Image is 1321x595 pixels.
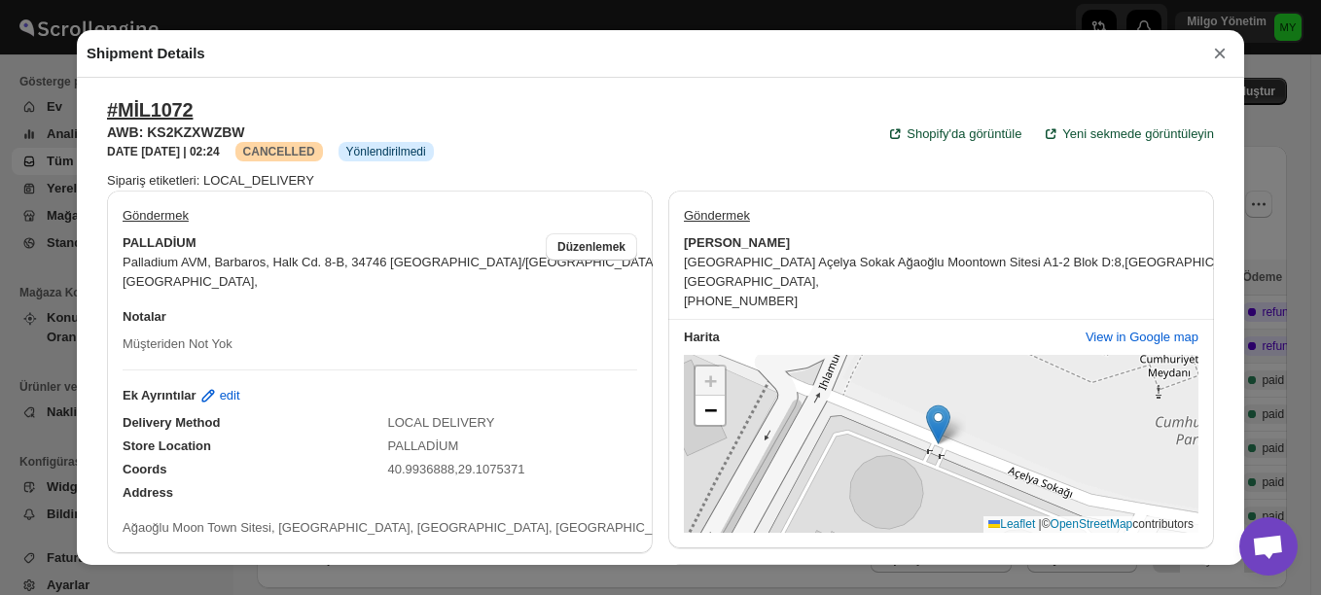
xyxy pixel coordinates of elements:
span: Address [123,485,173,500]
span: [GEOGRAPHIC_DATA] Açelya Sokak Ağaoğlu Moontown Sitesi A1-2 Blok D:8 , [684,255,1125,269]
span: CANCELLED [243,145,315,158]
div: © contributors [983,516,1198,533]
button: edit [187,380,252,411]
span: [GEOGRAPHIC_DATA] , [1125,255,1260,269]
div: Açık sohbet [1239,517,1298,576]
span: [GEOGRAPHIC_DATA] , [123,274,258,289]
span: Ağaoğlu Moon Town Sitesi, [GEOGRAPHIC_DATA], [GEOGRAPHIC_DATA], [GEOGRAPHIC_DATA]/[GEOGRAPHIC_DAT... [123,520,961,535]
b: [PERSON_NAME] [684,233,790,253]
a: Leaflet [988,517,1035,531]
span: Store Location [123,438,211,453]
img: Marker [926,404,950,444]
span: [GEOGRAPHIC_DATA] , [684,274,819,289]
span: Shopify'da görüntüle [907,124,1021,144]
span: + [704,368,717,393]
u: Göndermek [684,208,750,223]
span: Yönlendirilmedi [346,144,426,159]
span: Palladium AVM, Barbaros, Halk Cd. 8-B, 34746 [GEOGRAPHIC_DATA]/[GEOGRAPHIC_DATA], [GEOGRAPHIC_DAT... [123,255,799,269]
span: edit [220,386,240,405]
span: [PHONE_NUMBER] [684,294,798,308]
span: Coords [123,462,167,476]
a: OpenStreetMap [1051,517,1133,531]
span: Düzenlemek [557,239,625,255]
button: #MİL1072 [107,98,193,122]
span: Yeni sekmede görüntüleyin [1062,124,1214,144]
b: Harita [684,330,720,344]
a: Zoom in [696,367,725,396]
span: Müşteriden Not Yok [123,336,232,351]
button: × [1205,40,1234,67]
span: 40.9936888,29.1075371 [388,462,525,476]
button: Yeni sekmede görüntüleyin [1029,119,1226,150]
button: View in Google map [1074,322,1210,353]
h3: AWB: KS2KZXWZBW [107,122,434,142]
a: Zoom out [696,396,725,425]
span: − [704,398,717,422]
b: PALLADİUM [123,233,196,253]
button: Düzenlemek [546,233,637,261]
div: Sipariş etiketleri: LOCAL_DELIVERY [107,171,1214,191]
span: PALLADİUM [388,438,459,453]
b: Ek Ayrıntılar [123,386,196,405]
b: [DATE] | 02:24 [141,145,219,158]
span: View in Google map [1086,328,1198,347]
a: Shopify'da görüntüle [874,119,1033,150]
h3: DATE [107,144,220,159]
span: | [1039,517,1042,531]
h2: Shipment Details [87,44,205,63]
span: Delivery Method [123,415,220,430]
u: Göndermek [123,208,189,223]
span: LOCAL DELIVERY [388,415,495,430]
b: Notalar [123,309,166,324]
